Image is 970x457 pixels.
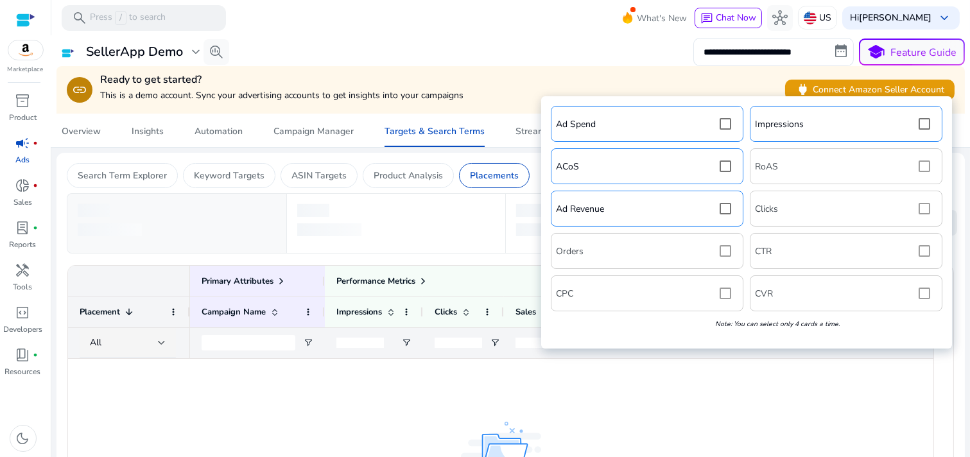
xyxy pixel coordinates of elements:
[72,10,87,26] span: search
[850,13,931,22] p: Hi
[15,305,31,320] span: code_blocks
[516,223,580,236] div: loading
[33,352,39,358] span: fiber_manual_record
[78,204,110,217] div: loading
[700,12,713,25] span: chat
[772,10,788,26] span: hub
[15,431,31,446] span: dark_mode
[90,11,166,25] p: Press to search
[80,306,120,318] span: Placement
[795,82,810,97] span: power
[556,160,579,173] p: ACoS
[297,204,329,217] div: loading
[78,169,167,182] p: Search Term Explorer
[516,204,548,217] div: loading
[194,169,264,182] p: Keyword Targets
[819,6,831,29] p: US
[716,12,756,24] span: Chat Now
[273,127,354,136] div: Campaign Manager
[937,10,952,26] span: keyboard_arrow_down
[13,196,32,208] p: Sales
[891,45,957,60] p: Feature Guide
[336,275,415,287] span: Performance Metrics
[78,223,142,236] div: loading
[90,336,101,349] span: All
[435,306,457,318] span: Clicks
[8,65,44,74] p: Marketplace
[867,43,886,62] span: school
[470,169,519,182] p: Placements
[767,5,793,31] button: hub
[8,40,43,60] img: amazon.svg
[195,127,243,136] div: Automation
[556,202,604,216] p: Ad Revenue
[9,112,37,123] p: Product
[695,8,762,28] button: chatChat Now
[202,306,266,318] span: Campaign Name
[859,39,965,65] button: schoolFeature Guide
[297,223,361,236] div: loading
[15,93,31,108] span: inventory_2
[100,74,463,86] h4: Ready to get started?
[33,183,39,188] span: fiber_manual_record
[374,169,443,182] p: Product Analysis
[15,220,31,236] span: lab_profile
[33,141,39,146] span: fiber_manual_record
[188,44,204,60] span: expand_more
[62,127,101,136] div: Overview
[16,154,30,166] p: Ads
[637,7,687,30] span: What's New
[15,178,31,193] span: donut_small
[859,12,931,24] b: [PERSON_NAME]
[715,319,840,329] i: Note: You can select only 4 cards a time.
[100,89,463,102] p: This is a demo account. Sync your advertising accounts to get insights into your campaigns
[33,225,39,230] span: fiber_manual_record
[515,306,536,318] span: Sales
[3,323,42,335] p: Developers
[336,306,382,318] span: Impressions
[15,263,31,278] span: handyman
[795,82,944,97] span: Connect Amazon Seller Account
[490,338,500,348] button: Open Filter Menu
[202,275,273,287] span: Primary Attributes
[785,80,955,100] button: powerConnect Amazon Seller Account
[291,169,347,182] p: ASIN Targets
[132,127,164,136] div: Insights
[401,338,411,348] button: Open Filter Menu
[13,281,33,293] p: Tools
[385,127,485,136] div: Targets & Search Terms
[10,239,37,250] p: Reports
[804,12,817,24] img: us.svg
[72,82,87,98] span: link
[86,44,183,60] h3: SellerApp Demo
[115,11,126,25] span: /
[515,127,546,136] div: Stream
[755,117,804,131] p: Impressions
[202,335,295,350] input: Campaign Name Filter Input
[303,338,313,348] button: Open Filter Menu
[15,347,31,363] span: book_4
[556,117,596,131] p: Ad Spend
[209,44,224,60] span: search_insights
[15,135,31,151] span: campaign
[5,366,41,377] p: Resources
[204,39,229,65] button: search_insights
